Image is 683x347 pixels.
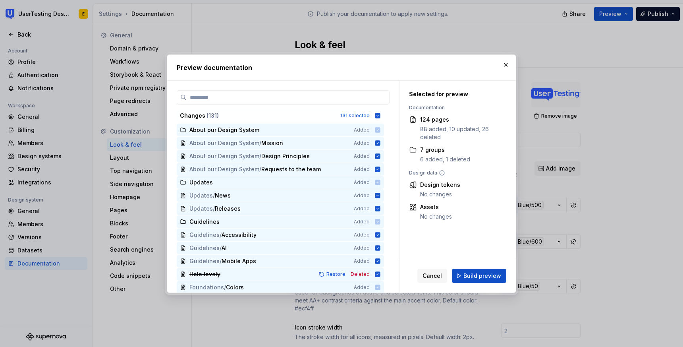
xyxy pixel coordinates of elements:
[189,270,220,278] span: Hola lovely
[189,205,213,213] span: Updates
[354,232,370,238] span: Added
[351,271,370,277] span: Deleted
[177,63,506,72] h2: Preview documentation
[354,140,370,146] span: Added
[215,205,241,213] span: Releases
[420,181,460,189] div: Design tokens
[354,166,370,173] span: Added
[222,244,237,252] span: AI
[213,205,215,213] span: /
[189,231,220,239] span: Guidelines
[420,190,460,198] div: No changes
[259,152,261,160] span: /
[206,112,219,119] span: ( 131 )
[423,272,442,280] span: Cancel
[189,192,213,200] span: Updates
[409,90,502,98] div: Selected for preview
[354,153,370,159] span: Added
[189,244,220,252] span: Guidelines
[189,165,259,173] span: About our Design System
[420,213,452,221] div: No changes
[452,269,506,283] button: Build preview
[354,192,370,199] span: Added
[189,257,220,265] span: Guidelines
[354,245,370,251] span: Added
[220,244,222,252] span: /
[220,231,222,239] span: /
[220,257,222,265] span: /
[354,205,370,212] span: Added
[261,165,321,173] span: Requests to the team
[180,112,336,120] div: Changes
[326,271,345,277] span: Restore
[420,203,452,211] div: Assets
[420,116,502,124] div: 124 pages
[420,146,470,154] div: 7 groups
[316,270,349,278] button: Restore
[417,269,447,283] button: Cancel
[463,272,501,280] span: Build preview
[354,258,370,264] span: Added
[420,125,502,141] div: 88 added, 10 updated, 26 deleted
[215,192,231,200] span: News
[420,155,470,163] div: 6 added, 1 deleted
[409,105,502,111] div: Documentation
[409,170,502,176] div: Design data
[189,152,259,160] span: About our Design System
[222,231,257,239] span: Accessibility
[189,139,259,147] span: About our Design System
[261,139,283,147] span: Mission
[259,165,261,173] span: /
[261,152,310,160] span: Design Principles
[222,257,256,265] span: Mobile Apps
[213,192,215,200] span: /
[259,139,261,147] span: /
[340,112,370,119] div: 131 selected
